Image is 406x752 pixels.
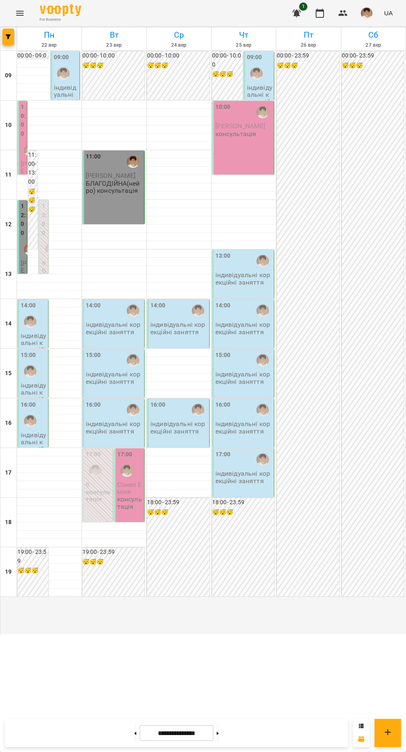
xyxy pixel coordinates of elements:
p: індивідуальні корекційні заняття [86,321,143,335]
div: Марина Кириченко [127,354,139,366]
img: Марина Кириченко [24,316,36,328]
div: Марина Кириченко [121,465,133,477]
h6: 14 [5,319,12,328]
p: індивідуальні корекційні заняття [215,371,273,385]
h6: 18:00 - 23:59 [147,498,210,507]
h6: 11 [5,170,12,180]
p: індивідуальні корекційні заняття [215,470,273,484]
h6: 27 вер [343,41,405,49]
p: індивідуальні корекційні заняття [215,321,273,335]
span: For Business [40,17,81,22]
label: 16:00 [215,400,231,410]
h6: 26 вер [278,41,340,49]
h6: 22 вер [18,41,80,49]
label: 16:00 [21,400,36,410]
img: Марина Кириченко [256,304,269,317]
h6: 23 вер [83,41,145,49]
label: 15:00 [21,351,36,360]
img: Марина Кириченко [256,404,269,416]
label: 14:00 [21,301,36,310]
label: 16:00 [150,400,166,410]
h6: 😴😴😴 [82,558,145,567]
div: Марина Кириченко [24,415,36,427]
span: UA [384,9,393,17]
h6: 17 [5,468,12,477]
label: 10:00 [215,103,231,112]
h6: 11:00 - 13:00 [28,151,38,186]
img: Марина Кириченко [256,354,269,366]
img: Марина Кириченко [256,255,269,267]
h6: 15 [5,369,12,378]
span: [PERSON_NAME] [21,160,27,239]
h6: 😴😴😴 [147,61,210,70]
h6: 19:00 - 23:59 [17,548,48,565]
h6: 10 [5,121,12,130]
label: 09:00 [247,53,262,62]
h6: 😴😴😴 [212,70,243,79]
img: Марина Кириченко [45,243,58,256]
p: індивідуальні корекційні заняття [21,431,46,467]
button: UA [381,5,396,21]
div: Марина Кириченко [24,243,36,256]
p: індивідуальні корекційні заняття [247,84,272,120]
label: 17:00 [117,450,133,459]
label: 15:00 [86,351,101,360]
div: Марина Кириченко [256,106,269,118]
span: [PERSON_NAME] [21,259,27,339]
img: Марина Кириченко [192,404,204,416]
div: Марина Кириченко [256,453,269,466]
img: Марина Кириченко [127,156,139,168]
h6: 12 [5,220,12,229]
h6: Пт [278,29,340,41]
p: індивідуальні корекційні заняття [54,84,78,120]
p: індивідуальні корекційні заняття [21,332,46,368]
p: індивідуальні корекційні заняття [21,382,46,417]
h6: 00:00 - 23:59 [342,51,404,60]
span: [PERSON_NAME] [86,172,136,180]
span: 1 [299,2,307,11]
h6: 18 [5,518,12,527]
p: 0 [86,481,111,488]
label: 14:00 [215,301,231,310]
label: 17:00 [215,450,231,459]
img: Марина Кириченко [24,365,36,378]
h6: 09 [5,71,12,80]
label: 09:00 [54,53,69,62]
h6: 😴😴😴 [147,508,210,517]
h6: Сб [343,29,405,41]
img: Марина Кириченко [250,67,263,80]
h6: 😴😴😴 [342,61,404,70]
span: Сонел Еміне [117,481,142,496]
img: Марина Кириченко [24,144,36,156]
label: 12:00 [42,202,47,237]
h6: 00:00 - 09:00 [17,51,48,69]
h6: 😴😴😴 [212,508,275,517]
img: Марина Кириченко [57,67,70,80]
h6: Вт [83,29,145,41]
label: 16:00 [86,400,101,410]
p: консультація [117,496,143,510]
p: індивідуальні корекційні заняття [215,420,273,435]
h6: 00:00 - 10:00 [147,51,210,60]
p: індивідуальні корекційні заняття [86,371,143,385]
img: Марина Кириченко [127,304,139,317]
img: Марина Кириченко [127,404,139,416]
img: 31d4c4074aa92923e42354039cbfc10a.jpg [361,7,372,19]
p: індивідуальні корекційні заняття [215,271,273,286]
h6: 19 [5,568,12,577]
label: 15:00 [215,351,231,360]
label: 11:00 [86,152,101,161]
label: 10:00 [21,103,26,138]
h6: Чт [213,29,275,41]
h6: 00:00 - 23:59 [277,51,339,60]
